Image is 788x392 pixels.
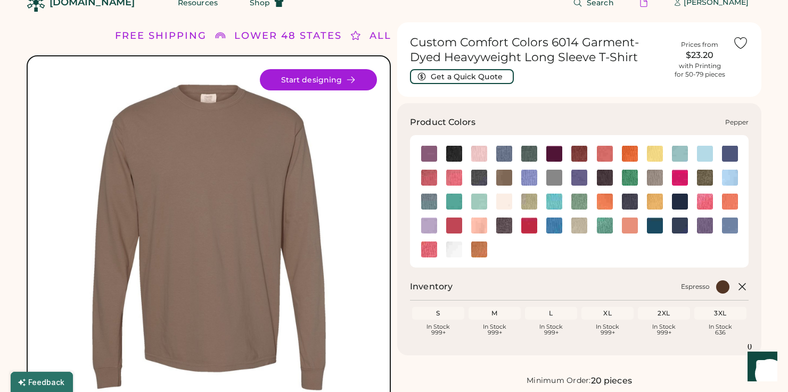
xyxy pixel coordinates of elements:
[414,324,462,336] div: In Stock 999+
[597,170,613,186] div: Graphite
[446,194,462,210] img: Island Green Swatch Image
[471,241,487,257] img: Yam Swatch Image
[421,194,437,210] img: Ice Blue Swatch Image
[446,218,462,233] img: Paprika Swatch Image
[597,170,613,186] img: Graphite Swatch Image
[640,309,688,318] div: 2XL
[571,194,587,210] img: Light Green Swatch Image
[446,194,462,210] div: Island Green
[725,118,749,127] div: Pepper
[471,146,487,162] div: Blossom
[647,218,663,233] img: Topaz Blue Swatch Image
[647,170,663,186] div: Grey
[410,280,453,293] h2: Inventory
[471,218,487,233] div: Peachy
[234,29,342,43] div: LOWER 48 STATES
[622,194,638,210] img: Midnight Swatch Image
[675,62,725,79] div: with Printing for 50-79 pieces
[410,69,514,84] button: Get a Quick Quote
[672,194,688,210] img: Navy Swatch Image
[521,194,537,210] div: Khaki
[672,218,688,233] div: True Navy
[527,324,575,336] div: In Stock 999+
[672,170,688,186] img: Heliconia Swatch Image
[521,170,537,186] div: Flo Blue
[546,170,562,186] div: Granite
[571,170,587,186] div: Grape
[521,218,537,233] img: Red Swatch Image
[446,146,462,162] div: Black
[681,282,710,291] div: Espresso
[421,194,437,210] div: Ice Blue
[584,324,631,336] div: In Stock 999+
[446,170,462,186] img: Crunchberry Swatch Image
[496,218,512,233] div: Pepper
[597,194,613,210] img: Melon Swatch Image
[546,194,562,210] img: Lagoon Swatch Image
[421,241,437,257] div: Watermelon
[571,146,587,162] img: Brick Swatch Image
[622,170,638,186] div: Grass
[640,324,688,336] div: In Stock 999+
[597,194,613,210] div: Melon
[446,146,462,162] img: Black Swatch Image
[722,218,738,233] img: Washed Denim Swatch Image
[681,40,718,49] div: Prices from
[722,170,738,186] div: Hydrangea
[696,324,744,336] div: In Stock 636
[697,170,713,186] img: Hemp Swatch Image
[421,241,437,257] img: Watermelon Swatch Image
[672,194,688,210] div: Navy
[471,194,487,210] div: Island Reef
[672,218,688,233] img: True Navy Swatch Image
[446,218,462,233] div: Paprika
[471,194,487,210] img: Island Reef Swatch Image
[471,170,487,186] img: Denim Swatch Image
[521,146,537,162] div: Blue Spruce
[672,170,688,186] div: Heliconia
[571,170,587,186] img: Grape Swatch Image
[722,194,738,210] div: Neon Red Orange
[546,218,562,233] div: Royal Caribe
[737,344,783,390] iframe: Front Chat
[571,194,587,210] div: Light Green
[471,218,487,233] img: Peachy Swatch Image
[722,194,738,210] img: Neon Red Orange Swatch Image
[115,29,207,43] div: FREE SHIPPING
[421,170,437,186] div: Crimson
[527,376,591,386] div: Minimum Order:
[546,218,562,233] img: Royal Caribe Swatch Image
[446,241,462,257] img: White Swatch Image
[597,146,613,162] img: Bright Salmon Swatch Image
[421,170,437,186] img: Crimson Swatch Image
[647,218,663,233] div: Topaz Blue
[410,35,667,65] h1: Custom Comfort Colors 6014 Garment-Dyed Heavyweight Long Sleeve T-Shirt
[446,170,462,186] div: Crunchberry
[496,146,512,162] div: Blue Jean
[421,218,437,233] div: Orchid
[673,49,726,62] div: $23.20
[496,194,512,210] img: Ivory Swatch Image
[622,218,638,233] img: Terracotta Swatch Image
[722,218,738,233] div: Washed Denim
[521,170,537,186] img: Flo Blue Swatch Image
[597,218,613,233] img: Seafoam Swatch Image
[622,194,638,210] div: Midnight
[591,374,632,387] div: 20 pieces
[496,194,512,210] div: Ivory
[421,146,437,162] div: Berry
[421,146,437,162] img: Berry Swatch Image
[697,194,713,210] div: Neon Pink
[370,29,444,43] div: ALL ORDERS
[471,146,487,162] img: Blossom Swatch Image
[546,146,562,162] img: Boysenberry Swatch Image
[697,194,713,210] img: Neon Pink Swatch Image
[571,146,587,162] div: Brick
[696,309,744,318] div: 3XL
[527,309,575,318] div: L
[697,146,713,162] img: Chambray Swatch Image
[697,218,713,233] img: Violet Swatch Image
[546,194,562,210] div: Lagoon
[647,170,663,186] img: Grey Swatch Image
[672,146,688,162] img: Chalky Mint Swatch Image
